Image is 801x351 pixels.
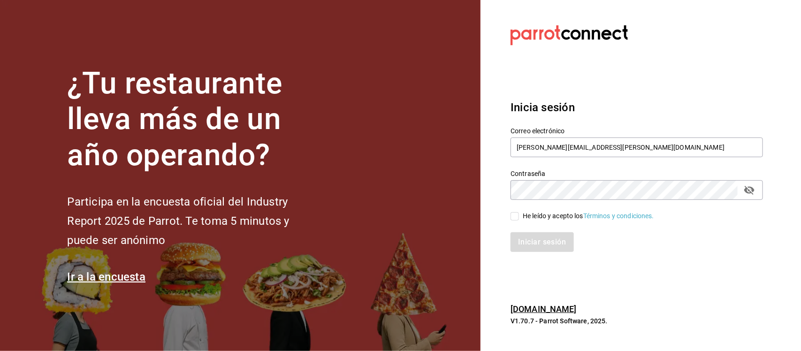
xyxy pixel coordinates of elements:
[511,170,763,177] label: Contraseña
[741,182,757,198] button: passwordField
[583,212,654,220] a: Términos y condiciones.
[511,128,763,134] label: Correo electrónico
[67,270,145,283] a: Ir a la encuesta
[511,99,763,116] h3: Inicia sesión
[511,316,763,326] p: V1.70.7 - Parrot Software, 2025.
[67,66,320,174] h1: ¿Tu restaurante lleva más de un año operando?
[511,137,763,157] input: Ingresa tu correo electrónico
[523,211,654,221] div: He leído y acepto los
[511,304,577,314] a: [DOMAIN_NAME]
[67,192,320,250] h2: Participa en la encuesta oficial del Industry Report 2025 de Parrot. Te toma 5 minutos y puede se...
